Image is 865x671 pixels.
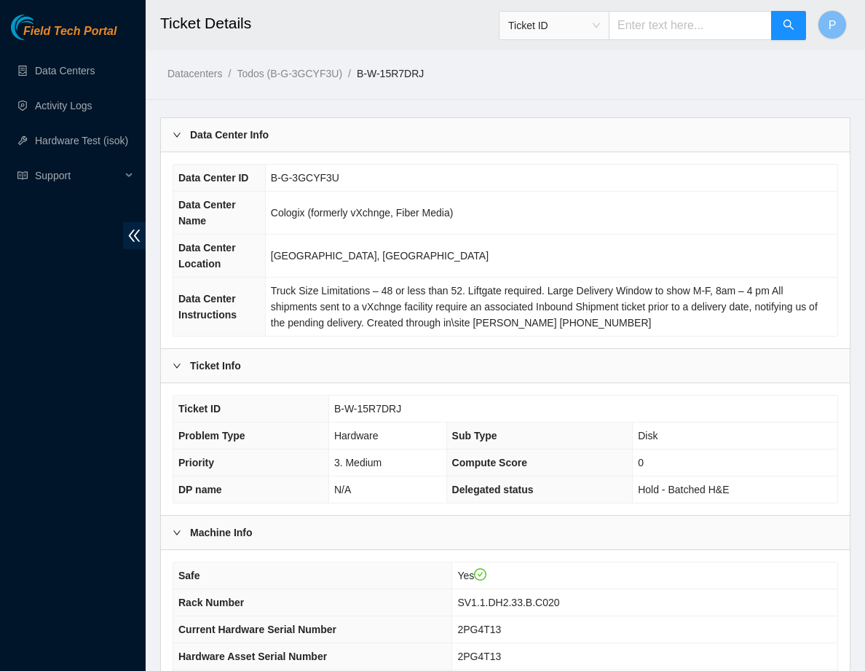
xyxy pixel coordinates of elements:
[178,597,244,608] span: Rack Number
[123,222,146,249] span: double-left
[35,161,121,190] span: Support
[609,11,772,40] input: Enter text here...
[829,16,837,34] span: P
[457,651,501,662] span: 2PG4T13
[178,242,236,270] span: Data Center Location
[271,172,339,184] span: B-G-3GCYF3U
[783,19,794,33] span: search
[178,430,245,442] span: Problem Type
[334,430,379,442] span: Hardware
[237,68,342,79] a: Todos (B-G-3GCYF3U)
[178,403,221,415] span: Ticket ID
[11,26,116,45] a: Akamai TechnologiesField Tech Portal
[474,568,487,581] span: check-circle
[167,68,222,79] a: Datacenters
[334,457,382,468] span: 3. Medium
[178,293,237,321] span: Data Center Instructions
[190,525,253,541] b: Machine Info
[334,484,351,495] span: N/A
[11,15,74,40] img: Akamai Technologies
[178,199,236,227] span: Data Center Name
[452,430,497,442] span: Sub Type
[17,170,28,181] span: read
[173,528,181,537] span: right
[457,570,486,581] span: Yes
[457,624,501,635] span: 2PG4T13
[35,65,95,76] a: Data Centers
[271,285,818,329] span: Truck Size Limitations – 48 or less than 52. Liftgate required. Large Delivery Window to show M-F...
[161,516,850,549] div: Machine Info
[173,130,181,139] span: right
[271,250,489,262] span: [GEOGRAPHIC_DATA], [GEOGRAPHIC_DATA]
[818,10,847,39] button: P
[228,68,231,79] span: /
[771,11,806,40] button: search
[161,118,850,152] div: Data Center Info
[508,15,600,36] span: Ticket ID
[452,457,527,468] span: Compute Score
[178,172,248,184] span: Data Center ID
[452,484,534,495] span: Delegated status
[173,361,181,370] span: right
[35,100,92,111] a: Activity Logs
[178,457,214,468] span: Priority
[271,207,454,219] span: Cologix (formerly vXchnge, Fiber Media)
[178,570,200,581] span: Safe
[638,430,657,442] span: Disk
[638,484,729,495] span: Hold - Batched H&E
[23,25,116,39] span: Field Tech Portal
[357,68,424,79] a: B-W-15R7DRJ
[334,403,401,415] span: B-W-15R7DRJ
[178,624,336,635] span: Current Hardware Serial Number
[638,457,644,468] span: 0
[178,651,327,662] span: Hardware Asset Serial Number
[190,127,269,143] b: Data Center Info
[178,484,222,495] span: DP name
[348,68,351,79] span: /
[35,135,128,146] a: Hardware Test (isok)
[190,358,241,374] b: Ticket Info
[161,349,850,382] div: Ticket Info
[457,597,559,608] span: SV1.1.DH2.33.B.C020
